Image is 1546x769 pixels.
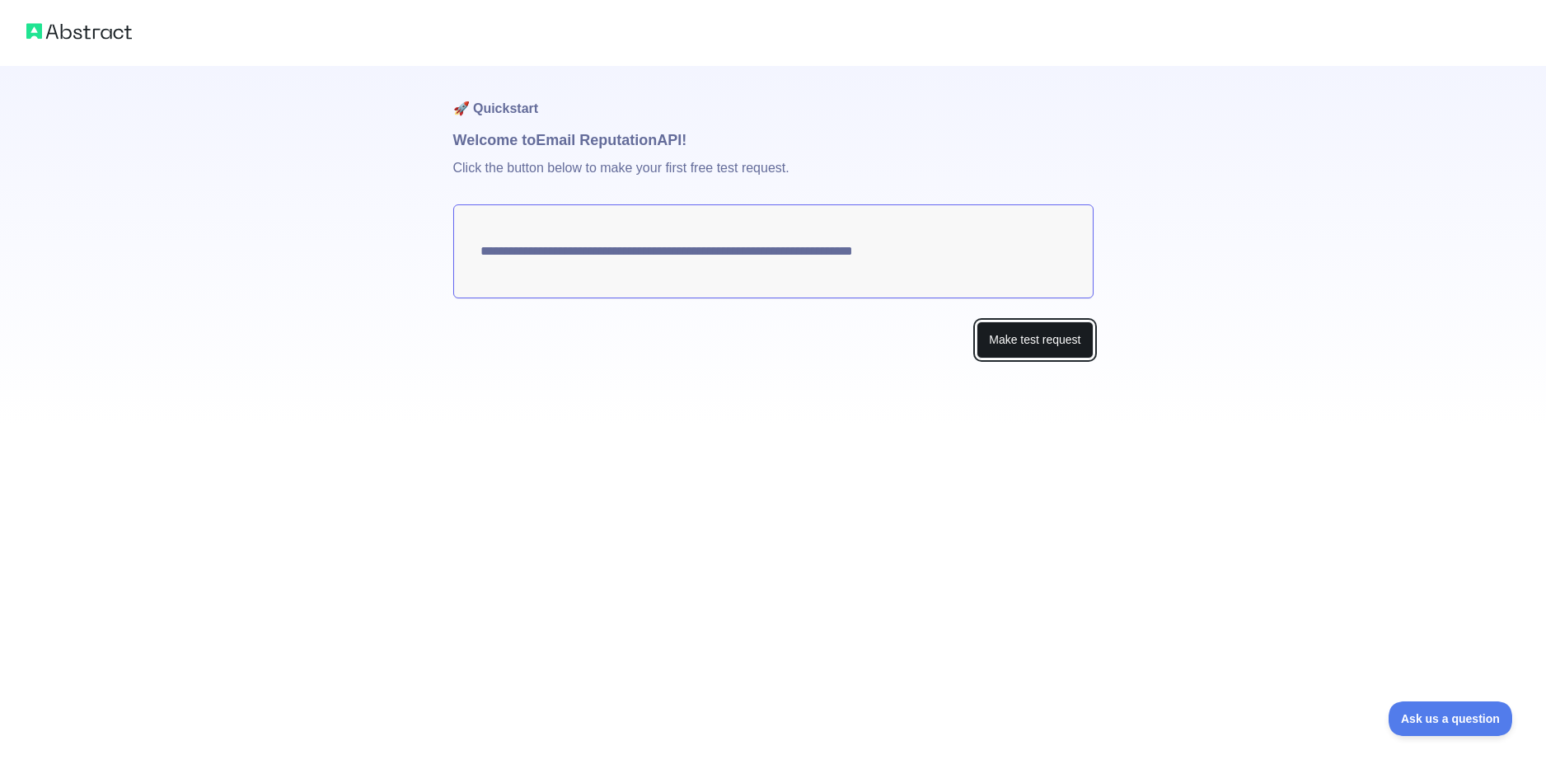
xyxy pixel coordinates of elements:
[977,321,1093,359] button: Make test request
[26,20,132,43] img: Abstract logo
[453,129,1094,152] h1: Welcome to Email Reputation API!
[1389,701,1513,736] iframe: Toggle Customer Support
[453,66,1094,129] h1: 🚀 Quickstart
[453,152,1094,204] p: Click the button below to make your first free test request.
